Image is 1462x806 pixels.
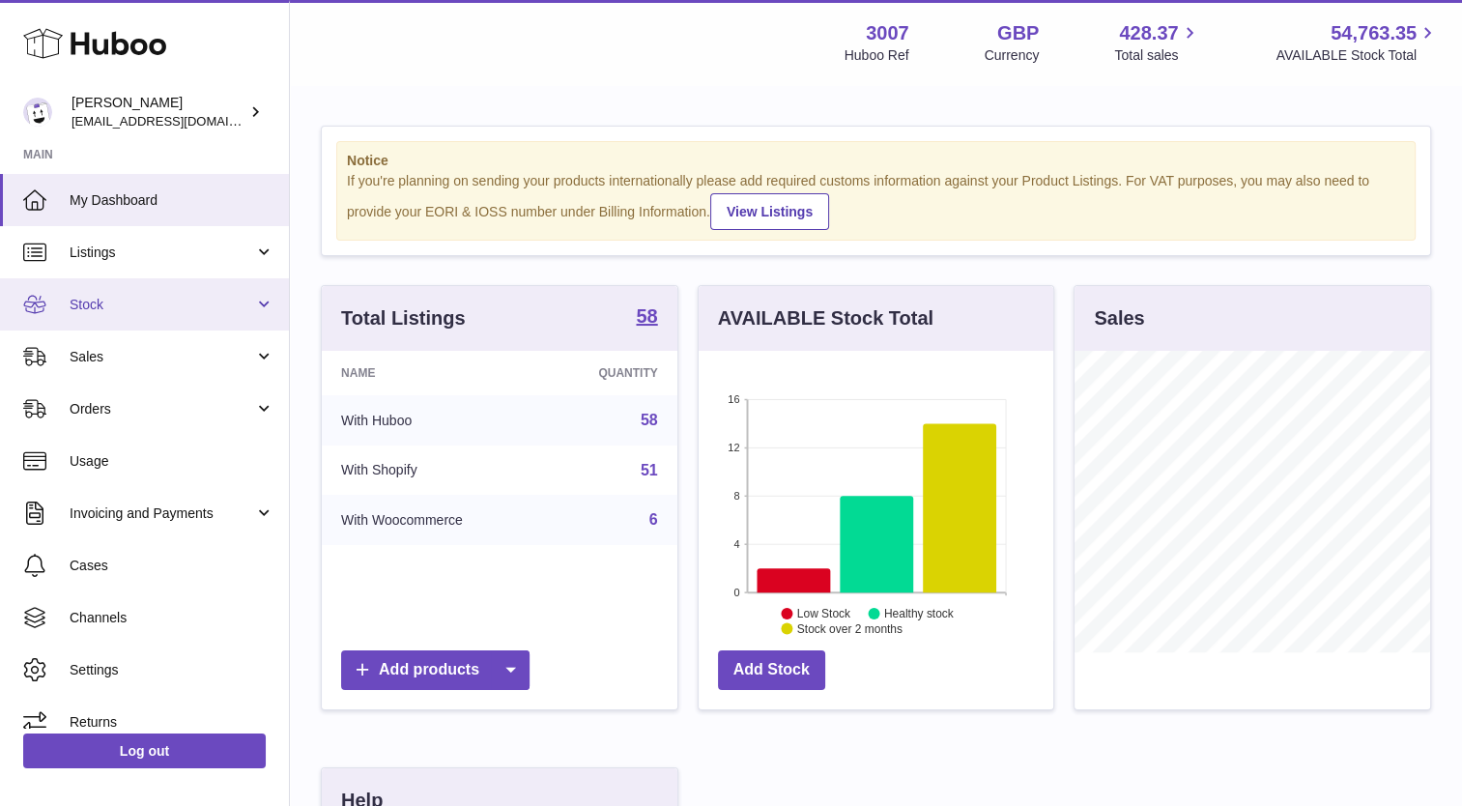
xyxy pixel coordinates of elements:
[641,412,658,428] a: 58
[1276,20,1439,65] a: 54,763.35 AVAILABLE Stock Total
[23,734,266,768] a: Log out
[70,400,254,418] span: Orders
[1331,20,1417,46] span: 54,763.35
[72,94,245,130] div: [PERSON_NAME]
[542,351,676,395] th: Quantity
[1276,46,1439,65] span: AVAILABLE Stock Total
[70,191,274,210] span: My Dashboard
[636,306,657,330] a: 58
[797,622,903,636] text: Stock over 2 months
[70,609,274,627] span: Channels
[985,46,1040,65] div: Currency
[649,511,658,528] a: 6
[845,46,909,65] div: Huboo Ref
[866,20,909,46] strong: 3007
[341,305,466,331] h3: Total Listings
[728,442,739,453] text: 12
[347,172,1405,230] div: If you're planning on sending your products internationally please add required customs informati...
[70,504,254,523] span: Invoicing and Payments
[341,650,530,690] a: Add products
[347,152,1405,170] strong: Notice
[733,587,739,598] text: 0
[1119,20,1178,46] span: 428.37
[641,462,658,478] a: 51
[884,607,955,620] text: Healthy stock
[997,20,1039,46] strong: GBP
[70,713,274,732] span: Returns
[733,490,739,502] text: 8
[23,98,52,127] img: bevmay@maysama.com
[70,557,274,575] span: Cases
[72,113,284,129] span: [EMAIL_ADDRESS][DOMAIN_NAME]
[70,661,274,679] span: Settings
[70,296,254,314] span: Stock
[710,193,829,230] a: View Listings
[70,452,274,471] span: Usage
[636,306,657,326] strong: 58
[322,495,542,545] td: With Woocommerce
[70,244,254,262] span: Listings
[718,305,933,331] h3: AVAILABLE Stock Total
[1114,46,1200,65] span: Total sales
[322,446,542,496] td: With Shopify
[1114,20,1200,65] a: 428.37 Total sales
[733,538,739,550] text: 4
[1094,305,1144,331] h3: Sales
[70,348,254,366] span: Sales
[322,351,542,395] th: Name
[728,393,739,405] text: 16
[718,650,825,690] a: Add Stock
[797,607,851,620] text: Low Stock
[322,395,542,446] td: With Huboo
